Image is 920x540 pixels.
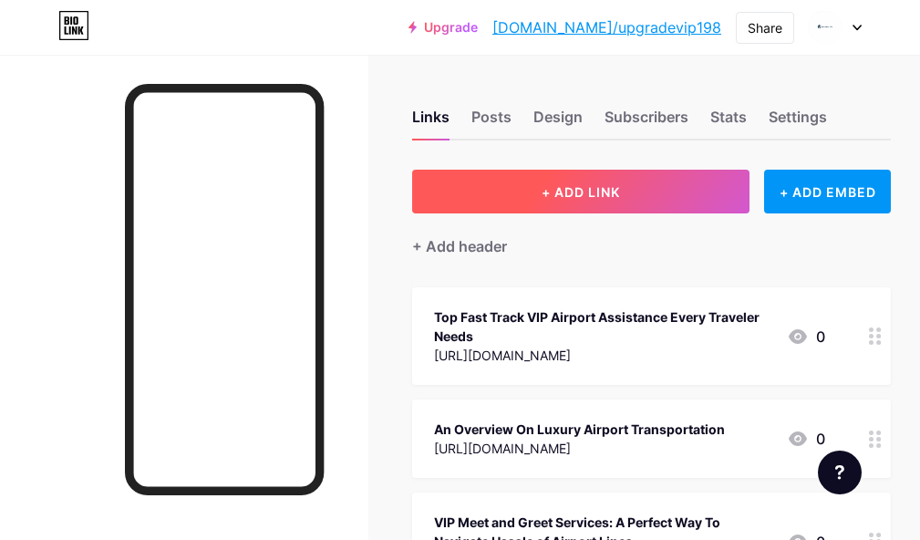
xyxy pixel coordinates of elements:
div: Posts [471,106,512,139]
div: 0 [787,326,825,348]
div: [URL][DOMAIN_NAME] [434,346,772,365]
div: An Overview On Luxury Airport Transportation [434,420,725,439]
a: [DOMAIN_NAME]/upgradevip198 [492,16,721,38]
div: Subscribers [605,106,688,139]
div: + ADD EMBED [764,170,891,213]
div: + Add header [412,235,507,257]
button: + ADD LINK [412,170,749,213]
a: Upgrade [408,20,478,35]
div: Design [533,106,583,139]
div: Share [748,18,782,37]
div: [URL][DOMAIN_NAME] [434,439,725,458]
div: 0 [787,428,825,450]
div: Links [412,106,450,139]
img: upgradevip198 [808,10,842,45]
span: + ADD LINK [542,184,620,200]
div: Settings [769,106,827,139]
div: Top Fast Track VIP Airport Assistance Every Traveler Needs [434,307,772,346]
div: Stats [710,106,747,139]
